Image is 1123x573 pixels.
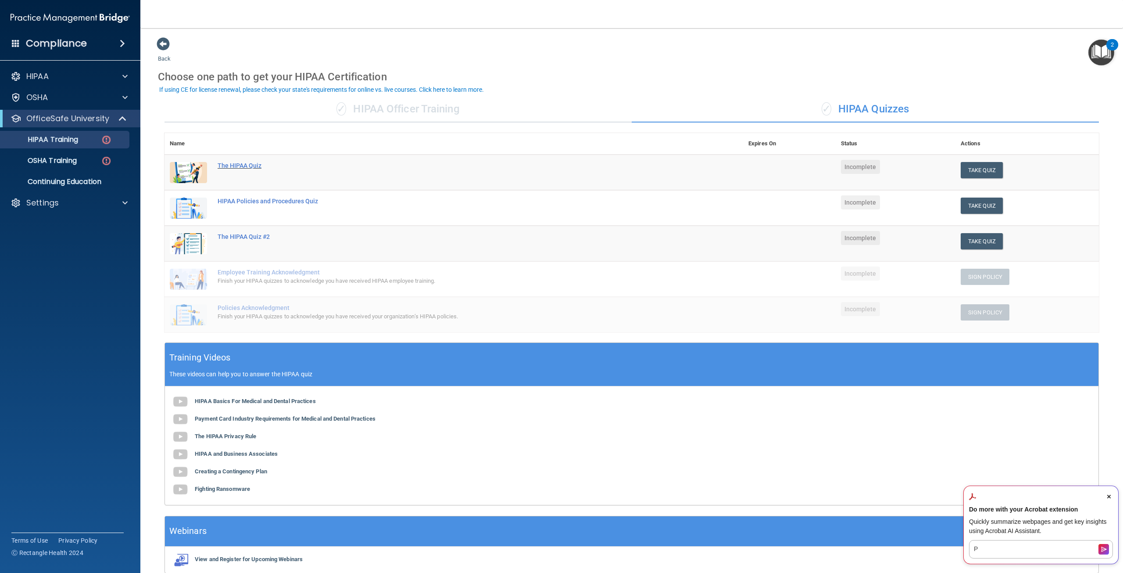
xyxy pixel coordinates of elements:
[11,113,127,124] a: OfficeSafe University
[58,536,98,545] a: Privacy Policy
[11,198,128,208] a: Settings
[11,92,128,103] a: OSHA
[172,428,189,446] img: gray_youtube_icon.38fcd6cc.png
[26,113,109,124] p: OfficeSafe University
[169,523,207,539] h5: Webinars
[172,446,189,463] img: gray_youtube_icon.38fcd6cc.png
[11,548,83,557] span: Ⓒ Rectangle Health 2024
[841,302,880,316] span: Incomplete
[158,45,171,62] a: Back
[101,134,112,145] img: danger-circle.6113f641.png
[836,133,955,155] th: Status
[169,350,231,365] h5: Training Videos
[169,371,1094,378] p: These videos can help you to answer the HIPAA quiz
[195,450,278,457] b: HIPAA and Business Associates
[195,398,316,404] b: HIPAA Basics For Medical and Dental Practices
[11,71,128,82] a: HIPAA
[336,102,346,115] span: ✓
[195,415,376,422] b: Payment Card Industry Requirements for Medical and Dental Practices
[961,304,1009,321] button: Sign Policy
[218,198,699,205] div: HIPAA Policies and Procedures Quiz
[632,96,1099,123] div: HIPAA Quizzes
[195,433,256,440] b: The HIPAA Privacy Rule
[26,71,49,82] p: HIPAA
[26,92,48,103] p: OSHA
[961,198,1003,214] button: Take Quiz
[26,198,59,208] p: Settings
[159,86,484,93] div: If using CE for license renewal, please check your state's requirements for online vs. live cours...
[955,133,1099,155] th: Actions
[11,9,130,27] img: PMB logo
[218,269,699,276] div: Employee Training Acknowledgment
[165,96,632,123] div: HIPAA Officer Training
[195,468,267,475] b: Creating a Contingency Plan
[961,233,1003,249] button: Take Quiz
[172,393,189,411] img: gray_youtube_icon.38fcd6cc.png
[822,102,831,115] span: ✓
[101,155,112,166] img: danger-circle.6113f641.png
[6,156,77,165] p: OSHA Training
[195,486,250,492] b: Fighting Ransomware
[841,267,880,281] span: Incomplete
[165,133,212,155] th: Name
[158,85,485,94] button: If using CE for license renewal, please check your state's requirements for online vs. live cours...
[172,463,189,481] img: gray_youtube_icon.38fcd6cc.png
[1111,45,1114,56] div: 2
[6,135,78,144] p: HIPAA Training
[218,304,699,311] div: Policies Acknowledgment
[172,553,189,566] img: webinarIcon.c7ebbf15.png
[841,195,880,209] span: Incomplete
[743,133,836,155] th: Expires On
[1088,40,1114,65] button: Open Resource Center, 2 new notifications
[11,536,48,545] a: Terms of Use
[218,276,699,286] div: Finish your HIPAA quizzes to acknowledge you have received HIPAA employee training.
[6,177,125,186] p: Continuing Education
[172,411,189,428] img: gray_youtube_icon.38fcd6cc.png
[841,160,880,174] span: Incomplete
[841,231,880,245] span: Incomplete
[195,556,303,562] b: View and Register for Upcoming Webinars
[218,233,699,240] div: The HIPAA Quiz #2
[961,162,1003,178] button: Take Quiz
[218,311,699,322] div: Finish your HIPAA quizzes to acknowledge you have received your organization’s HIPAA policies.
[961,269,1009,285] button: Sign Policy
[26,37,87,50] h4: Compliance
[218,162,699,169] div: The HIPAA Quiz
[158,64,1105,90] div: Choose one path to get your HIPAA Certification
[172,481,189,498] img: gray_youtube_icon.38fcd6cc.png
